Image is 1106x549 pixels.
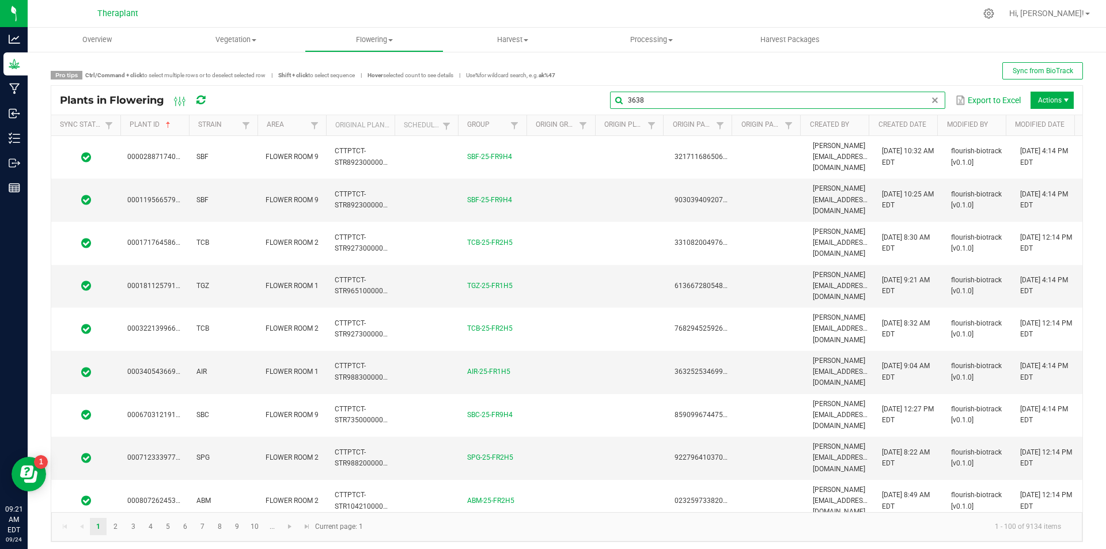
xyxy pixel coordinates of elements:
inline-svg: Manufacturing [9,83,20,94]
span: 0007123339773749 [127,453,192,461]
span: flourish-biotrack [v0.1.0] [951,405,1002,424]
a: GroupSortable [467,120,507,130]
span: [DATE] 12:27 PM EDT [882,405,934,424]
span: 0001717645860029 [127,238,192,247]
a: StrainSortable [198,120,238,130]
span: | [355,71,368,79]
span: In Sync [81,194,91,206]
span: clear [930,96,940,105]
a: Page 4 [142,518,159,535]
span: CTTPTCT-STR892300000008 [335,147,395,166]
span: to select sequence [278,72,355,78]
span: FLOWER ROOM 1 [266,368,319,376]
a: Page 11 [264,518,281,535]
span: [DATE] 9:21 AM EDT [882,276,930,295]
kendo-pager: Current page: 1 [51,512,1082,542]
span: [DATE] 10:25 AM EDT [882,190,934,209]
button: Export to Excel [952,90,1024,110]
span: [PERSON_NAME][EMAIL_ADDRESS][DOMAIN_NAME] [813,184,869,214]
kendo-pager-info: 1 - 100 of 9134 items [370,517,1070,536]
span: 8590996744756067 [675,411,739,419]
inline-svg: Analytics [9,33,20,45]
span: In Sync [81,366,91,378]
span: Go to the last page [302,522,312,531]
span: 0008072624531919 [127,497,192,505]
span: [DATE] 8:30 AM EDT [882,233,930,252]
div: Manage settings [982,8,996,19]
strong: % [475,72,479,78]
a: Modified BySortable [947,120,1002,130]
span: flourish-biotrack [v0.1.0] [951,491,1002,510]
span: In Sync [81,495,91,506]
span: CTTPTCT-STR735000000023 [335,405,395,424]
a: Page 7 [194,518,211,535]
span: Sortable [164,120,173,130]
a: Page 3 [125,518,142,535]
a: TGZ-25-FR1H5 [467,282,513,290]
span: flourish-biotrack [v0.1.0] [951,319,1002,338]
iframe: Resource center [12,457,46,491]
th: Scheduled [395,115,458,136]
span: [DATE] 4:14 PM EDT [1020,276,1068,295]
button: Sync from BioTrack [1002,62,1083,79]
span: 3632525346991655 [675,368,739,376]
span: Processing [583,35,721,45]
span: FLOWER ROOM 9 [266,411,319,419]
span: [DATE] 4:14 PM EDT [1020,147,1068,166]
a: Page 2 [107,518,124,535]
span: Harvest [444,35,582,45]
span: ABM [196,497,211,505]
a: Origin GroupSortable [536,120,576,130]
a: Harvest [444,28,582,52]
a: Filter [239,118,253,132]
span: Go to the next page [285,522,294,531]
span: [PERSON_NAME][EMAIL_ADDRESS][DOMAIN_NAME] [813,313,869,343]
span: [PERSON_NAME][EMAIL_ADDRESS][DOMAIN_NAME] [813,357,869,387]
a: Origin Package IDSortable [673,120,713,130]
span: [PERSON_NAME][EMAIL_ADDRESS][DOMAIN_NAME] [813,442,869,472]
span: SBF [196,153,209,161]
span: SPG [196,453,210,461]
span: In Sync [81,452,91,464]
a: Filter [782,118,796,132]
span: 0001811257919023 [127,282,192,290]
span: 0001195665796337 [127,196,192,204]
span: SBF [196,196,209,204]
a: SPG-25-FR2H5 [467,453,513,461]
span: FLOWER ROOM 1 [266,282,319,290]
span: 0000288717404358 [127,153,192,161]
a: AreaSortable [267,120,307,130]
a: Page 8 [211,518,228,535]
span: Use for wildcard search, e.g. [466,72,555,78]
span: 0232597338201698 [675,497,739,505]
a: TCB-25-FR2H5 [467,238,513,247]
li: Actions [1031,92,1074,109]
span: [PERSON_NAME][EMAIL_ADDRESS][DOMAIN_NAME] [813,486,869,516]
input: Search by Plant, Group, Strain, or Area [610,92,945,109]
span: CTTPTCT-STR965100000002 [335,276,395,295]
a: Page 10 [247,518,263,535]
strong: Ctrl/Command + click [85,72,142,78]
a: Page 9 [229,518,245,535]
span: flourish-biotrack [v0.1.0] [951,276,1002,295]
a: Vegetation [166,28,305,52]
iframe: Resource center unread badge [34,455,48,469]
span: FLOWER ROOM 2 [266,238,319,247]
span: FLOWER ROOM 9 [266,153,319,161]
span: | [266,71,278,79]
strong: ak%47 [539,72,555,78]
span: [DATE] 9:04 AM EDT [882,362,930,381]
inline-svg: Inventory [9,132,20,144]
span: flourish-biotrack [v0.1.0] [951,448,1002,467]
span: | [453,71,466,79]
inline-svg: Grow [9,58,20,70]
a: ABM-25-FR2H5 [467,497,514,505]
span: FLOWER ROOM 2 [266,453,319,461]
span: CTTPTCT-STR1042100000012 [335,491,399,510]
span: flourish-biotrack [v0.1.0] [951,362,1002,381]
span: FLOWER ROOM 2 [266,324,319,332]
span: In Sync [81,409,91,421]
span: 7682945259267696 [675,324,739,332]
